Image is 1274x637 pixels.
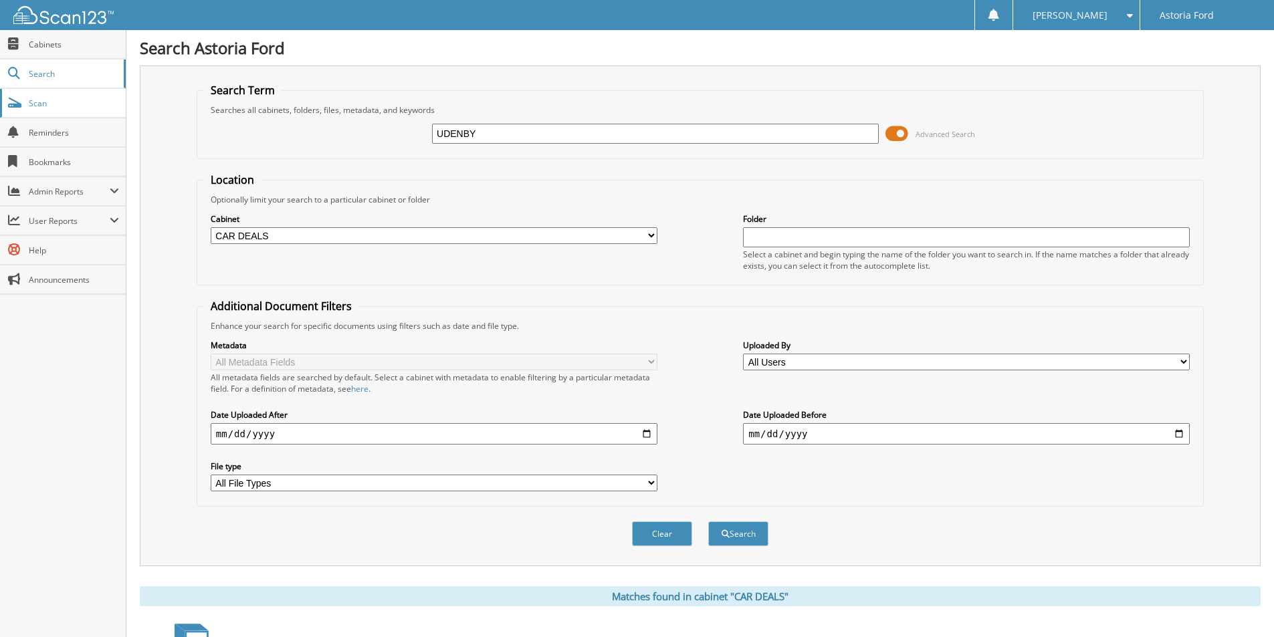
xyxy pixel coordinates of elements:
[13,6,114,24] img: scan123-logo-white.svg
[204,83,282,98] legend: Search Term
[211,423,657,444] input: start
[204,172,261,187] legend: Location
[743,340,1190,351] label: Uploaded By
[204,299,358,313] legend: Additional Document Filters
[1207,573,1274,637] iframe: Chat Widget
[204,104,1196,116] div: Searches all cabinets, folders, files, metadata, and keywords
[29,98,119,109] span: Scan
[211,340,657,351] label: Metadata
[1160,11,1214,19] span: Astoria Ford
[29,156,119,168] span: Bookmarks
[743,213,1190,225] label: Folder
[351,383,368,394] a: here
[29,245,119,256] span: Help
[743,423,1190,444] input: end
[1033,11,1107,19] span: [PERSON_NAME]
[29,68,117,80] span: Search
[211,213,657,225] label: Cabinet
[916,129,975,139] span: Advanced Search
[743,409,1190,420] label: Date Uploaded Before
[29,39,119,50] span: Cabinets
[29,186,110,197] span: Admin Reports
[632,521,692,546] button: Clear
[204,320,1196,332] div: Enhance your search for specific documents using filters such as date and file type.
[29,215,110,227] span: User Reports
[29,127,119,138] span: Reminders
[743,249,1190,271] div: Select a cabinet and begin typing the name of the folder you want to search in. If the name match...
[29,274,119,285] span: Announcements
[140,586,1261,606] div: Matches found in cabinet "CAR DEALS"
[211,372,657,394] div: All metadata fields are searched by default. Select a cabinet with metadata to enable filtering b...
[204,194,1196,205] div: Optionally limit your search to a particular cabinet or folder
[708,521,768,546] button: Search
[211,461,657,472] label: File type
[211,409,657,420] label: Date Uploaded After
[140,37,1261,59] h1: Search Astoria Ford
